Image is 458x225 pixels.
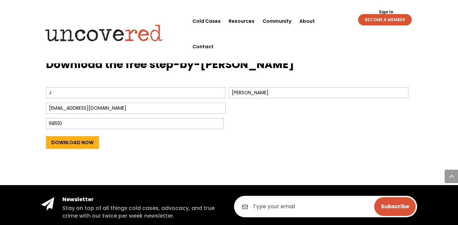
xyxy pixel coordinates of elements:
a: Contact [192,34,214,59]
input: Download Now [46,136,99,149]
input: Email [46,103,226,114]
a: Cold Cases [192,8,221,34]
a: Community [263,8,291,34]
input: First Name [46,87,226,98]
a: About [299,8,315,34]
h4: Newsletter [62,196,224,203]
input: Last Name [229,87,408,98]
input: Type your email [234,196,417,217]
h3: Download the free step-by-[PERSON_NAME] [46,57,412,75]
img: Uncovered logo [40,20,169,46]
input: Subscribe [374,197,416,216]
a: Resources [229,8,254,34]
a: BECOME A MEMBER [358,14,412,25]
h5: Stay on top of all things cold cases, advocacy, and true crime with our twice per week newsletter. [62,205,224,220]
a: Sign In [375,10,397,14]
input: Zip Code [46,118,224,129]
